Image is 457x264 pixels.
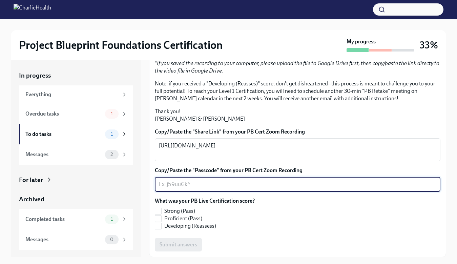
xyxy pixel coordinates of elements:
[25,151,102,158] div: Messages
[159,142,436,158] textarea: [URL][DOMAIN_NAME]
[347,38,376,45] strong: My progress
[19,144,133,165] a: Messages2
[19,38,223,52] h2: Project Blueprint Foundations Certification
[106,237,118,242] span: 0
[25,130,102,138] div: To do tasks
[19,85,133,104] a: Everything
[25,216,102,223] div: Completed tasks
[19,209,133,229] a: Completed tasks1
[164,215,202,222] span: Proficient (Pass)
[19,176,133,184] a: For later
[155,128,440,136] label: Copy/Paste the "Share Link" from your PB Cert Zoom Recording
[19,71,133,80] a: In progress
[14,4,51,15] img: CharlieHealth
[155,108,440,123] p: Thank you! [PERSON_NAME] & [PERSON_NAME]
[164,222,216,230] span: Developing (Reassess)
[164,207,195,215] span: Strong (Pass)
[107,217,117,222] span: 1
[19,124,133,144] a: To do tasks1
[25,236,102,243] div: Messages
[19,104,133,124] a: Overdue tasks1
[25,110,102,118] div: Overdue tasks
[155,197,255,205] label: What was your PB Live Certification score?
[19,229,133,250] a: Messages0
[106,152,117,157] span: 2
[420,39,438,51] h3: 33%
[155,167,440,174] label: Copy/Paste the "Passcode" from your PB Cert Zoom Recording
[19,195,133,204] a: Archived
[107,111,117,116] span: 1
[25,91,119,98] div: Everything
[107,131,117,137] span: 1
[19,176,43,184] div: For later
[155,80,440,102] p: Note: if you received a "Developing (Reasses)" score, don't get disheartened--this process is mea...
